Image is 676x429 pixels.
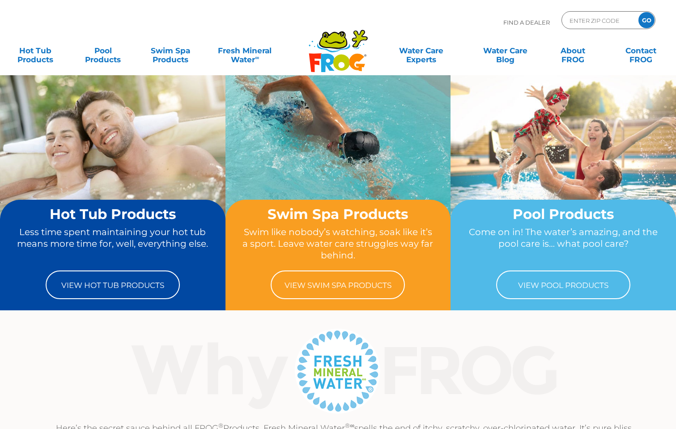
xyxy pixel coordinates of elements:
input: GO [638,12,655,28]
h2: Swim Spa Products [242,206,434,222]
img: Why Frog [114,326,576,416]
a: View Hot Tub Products [46,270,180,299]
a: Hot TubProducts [9,42,62,60]
img: Frog Products Logo [304,18,373,73]
p: Come on in! The water’s amazing, and the pool care is… what pool care? [468,226,659,262]
img: home-banner-swim-spa-short [225,75,451,243]
p: Find A Dealer [503,11,550,34]
a: Water CareBlog [479,42,532,60]
h2: Hot Tub Products [17,206,208,222]
a: Water CareExperts [378,42,464,60]
p: Less time spent maintaining your hot tub means more time for, well, everything else. [17,226,208,262]
p: Swim like nobody’s watching, soak like it’s a sport. Leave water care struggles way far behind. [242,226,434,262]
a: Fresh MineralWater∞ [212,42,278,60]
a: View Swim Spa Products [271,270,405,299]
h2: Pool Products [468,206,659,222]
img: home-banner-pool-short [451,75,676,243]
a: AboutFROG [547,42,599,60]
a: PoolProducts [77,42,129,60]
a: ContactFROG [614,42,667,60]
sup: ®∞ [345,422,354,429]
sup: ® [218,422,223,429]
a: View Pool Products [496,270,630,299]
a: Swim SpaProducts [145,42,197,60]
sup: ∞ [255,54,259,61]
